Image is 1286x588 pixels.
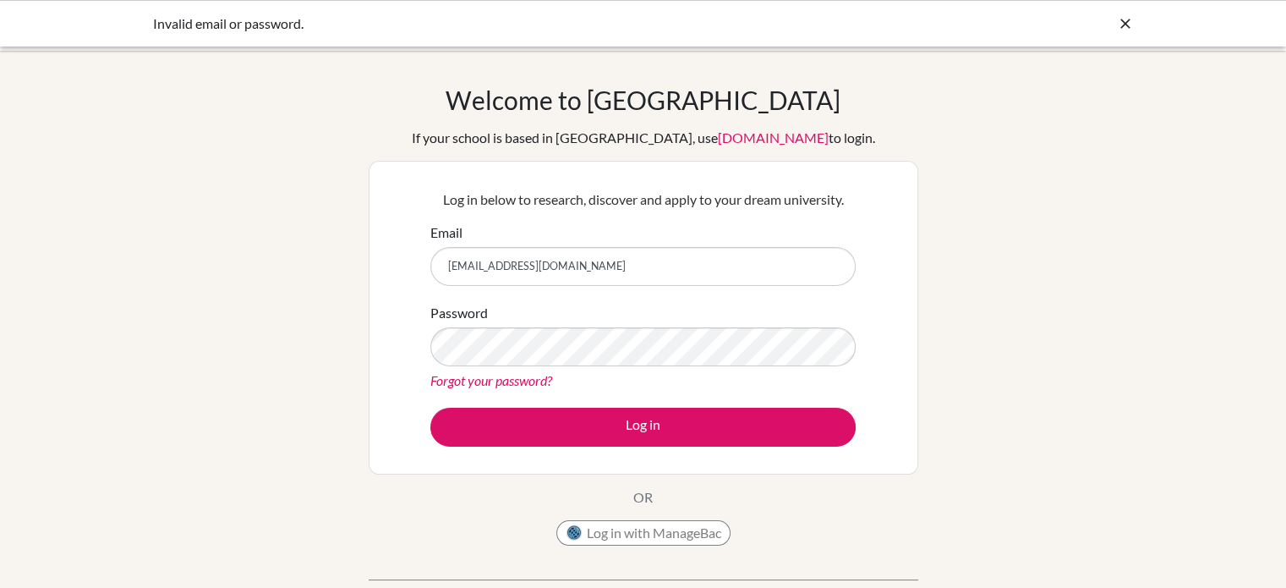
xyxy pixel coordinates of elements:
button: Log in with ManageBac [556,520,731,546]
p: Log in below to research, discover and apply to your dream university. [430,190,856,210]
p: OR [633,487,653,508]
div: If your school is based in [GEOGRAPHIC_DATA], use to login. [412,128,875,148]
label: Password [430,303,488,323]
h1: Welcome to [GEOGRAPHIC_DATA] [446,85,840,115]
a: Forgot your password? [430,372,552,388]
label: Email [430,223,462,243]
a: [DOMAIN_NAME] [718,129,829,146]
div: Invalid email or password. [153,14,880,34]
button: Log in [430,408,856,447]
